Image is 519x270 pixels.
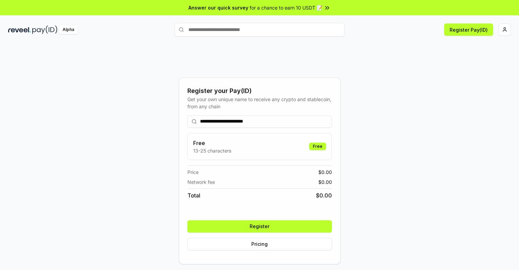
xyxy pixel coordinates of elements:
[187,96,332,110] div: Get your own unique name to receive any crypto and stablecoin, from any chain
[250,4,322,11] span: for a chance to earn 10 USDT 📝
[187,86,332,96] div: Register your Pay(ID)
[187,178,215,186] span: Network fee
[318,169,332,176] span: $ 0.00
[187,238,332,250] button: Pricing
[32,26,57,34] img: pay_id
[318,178,332,186] span: $ 0.00
[59,26,78,34] div: Alpha
[193,139,231,147] h3: Free
[188,4,248,11] span: Answer our quick survey
[187,220,332,233] button: Register
[187,169,199,176] span: Price
[309,143,326,150] div: Free
[316,191,332,200] span: $ 0.00
[193,147,231,154] p: 13-25 characters
[444,23,493,36] button: Register Pay(ID)
[8,26,31,34] img: reveel_dark
[187,191,200,200] span: Total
